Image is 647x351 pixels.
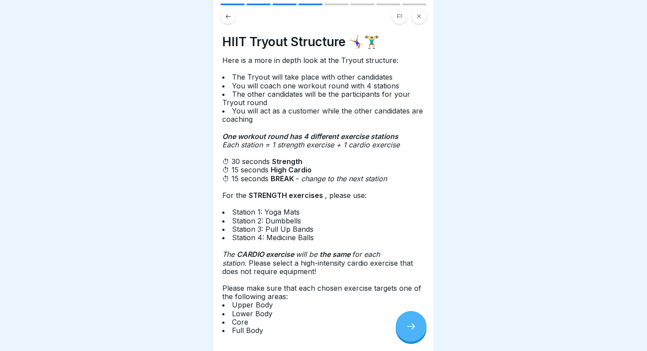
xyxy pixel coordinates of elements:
span: Please make sure that each chosen exercise targets one of the following areas: [222,284,421,301]
span: Station 1: Yoga Mats [232,208,302,216]
span: Lower Body [232,309,275,318]
strong: STRENGTH exercises [249,191,325,200]
span: , please use: [325,191,369,200]
span: Full Body [232,326,265,335]
span: Station 4: Medicine Balls [232,233,316,242]
em: The [222,250,237,259]
strong: CARDIO exercise [237,250,296,259]
em: will be [296,250,320,259]
span: Station 3: Pull Up Bands [232,225,316,234]
em: for each station. [222,250,380,267]
span: You will act as a customer while the other candidates are coaching [222,106,423,124]
span: - [296,174,301,183]
span: Here is a more in depth look at the Tryout structure: [222,56,401,65]
em: change to the next station [301,174,389,183]
strong: High Cardio [271,165,313,174]
span: For the [222,191,249,200]
span: ⏱ 30 seconds [222,157,272,166]
strong: Strength [272,157,304,166]
strong: the same [320,250,352,259]
span: Core [232,318,250,326]
span: ⏱ 15 seconds [222,165,271,174]
em: Each station = 1 strength exercise + 1 cardio exercise [222,140,402,149]
strong: BREAK [271,174,296,183]
span: Please select a high-intensity cardio exercise that does not require equipment! [222,259,413,276]
span: The Tryout will take place with other candidates [232,73,395,81]
span: ⏱ 15 seconds [222,174,271,183]
span: Station 2: Dumbbells [232,216,303,225]
span: Upper Body [232,300,275,309]
span: The other candidates will be the participants for your Tryout round [222,90,410,107]
strong: One workout round has 4 different exercise stations [222,132,400,141]
h4: HIIT Tryout Structure 🤸🏼‍♀️🏋️‍♂️ [222,34,425,49]
span: You will coach one workout round with 4 stations [232,81,401,90]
